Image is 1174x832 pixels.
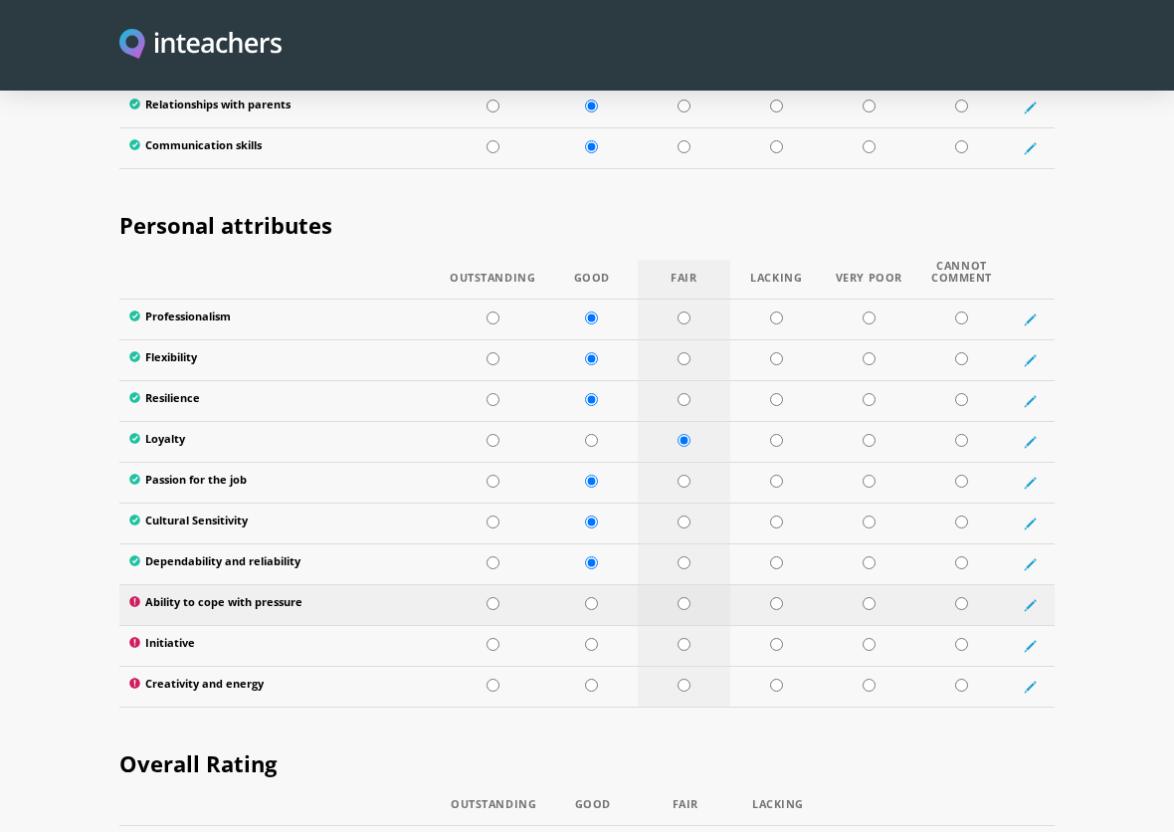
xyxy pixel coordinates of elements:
th: Fair [639,798,731,826]
th: Cannot Comment [915,260,1009,300]
th: Good [545,260,638,300]
th: Lacking [731,798,824,826]
th: Fair [638,260,730,300]
label: Communication skills [129,138,430,157]
a: Visit this site's homepage [119,29,282,62]
span: Personal attributes [119,210,332,240]
label: Cultural Sensitivity [129,514,430,532]
label: Dependability and reliability [129,554,430,573]
label: Professionalism [129,310,430,328]
span: Overall Rating [119,748,277,778]
th: Very Poor [823,260,915,300]
label: Loyalty [129,432,430,451]
th: Lacking [730,260,823,300]
label: Initiative [129,636,430,655]
th: Good [546,798,639,826]
label: Passion for the job [129,473,430,492]
label: Relationships with parents [129,98,430,116]
th: Outstanding [440,260,545,300]
label: Flexibility [129,350,430,369]
label: Resilience [129,391,430,410]
th: Outstanding [441,798,546,826]
label: Ability to cope with pressure [129,595,430,614]
img: Inteachers [119,29,282,62]
label: Creativity and energy [129,677,430,696]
